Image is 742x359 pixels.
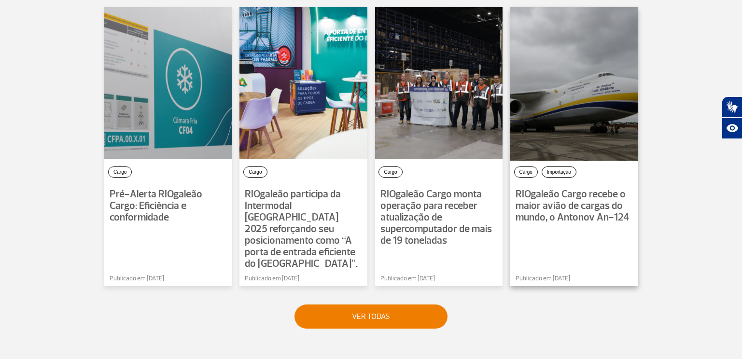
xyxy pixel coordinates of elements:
span: Publicado em [DATE] [245,274,299,284]
button: Abrir recursos assistivos. [722,118,742,139]
span: RIOgaleão participa da Intermodal [GEOGRAPHIC_DATA] 2025 reforçando seu posicionamento como “A po... [245,188,358,270]
span: Publicado em [DATE] [110,274,164,284]
span: RIOgaleão Cargo monta operação para receber atualização de supercomputador de mais de 19 toneladas [380,188,492,247]
button: VER TODAS [294,304,448,329]
div: Plugin de acessibilidade da Hand Talk. [722,97,742,139]
span: Pré-Alerta RIOgaleão Cargo: Eficiência e conformidade [110,188,202,224]
button: Importação [542,166,576,178]
button: Cargo [378,166,402,178]
span: Publicado em [DATE] [516,274,570,284]
button: Abrir tradutor de língua de sinais. [722,97,742,118]
button: Cargo [108,166,132,178]
span: RIOgaleão Cargo recebe o maior avião de cargas do mundo, o Antonov An-124 [516,188,629,224]
button: Cargo [243,166,267,178]
button: Cargo [514,166,538,178]
span: Publicado em [DATE] [380,274,435,284]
